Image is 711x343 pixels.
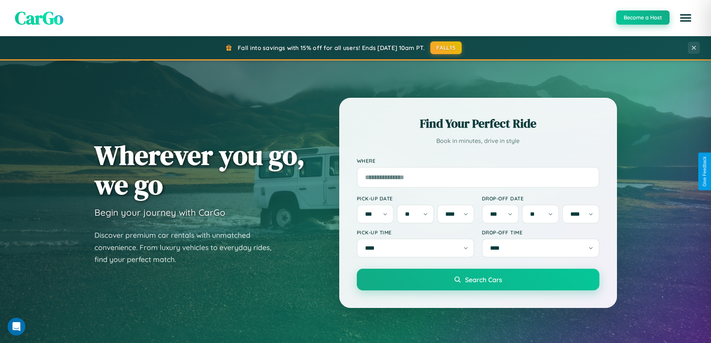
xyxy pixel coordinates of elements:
span: Fall into savings with 15% off for all users! Ends [DATE] 10am PT. [238,44,425,52]
h2: Find Your Perfect Ride [357,115,599,132]
label: Where [357,158,599,164]
h3: Begin your journey with CarGo [94,207,225,218]
iframe: Intercom live chat [7,318,25,336]
h1: Wherever you go, we go [94,140,305,199]
button: Become a Host [616,10,670,25]
span: Search Cars [465,275,502,284]
label: Drop-off Date [482,195,599,202]
label: Pick-up Time [357,229,474,236]
label: Pick-up Date [357,195,474,202]
p: Book in minutes, drive in style [357,135,599,146]
button: Open menu [675,7,696,28]
button: Search Cars [357,269,599,290]
span: CarGo [15,6,63,30]
div: Give Feedback [702,156,707,187]
label: Drop-off Time [482,229,599,236]
button: FALL15 [430,41,462,54]
p: Discover premium car rentals with unmatched convenience. From luxury vehicles to everyday rides, ... [94,229,281,266]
